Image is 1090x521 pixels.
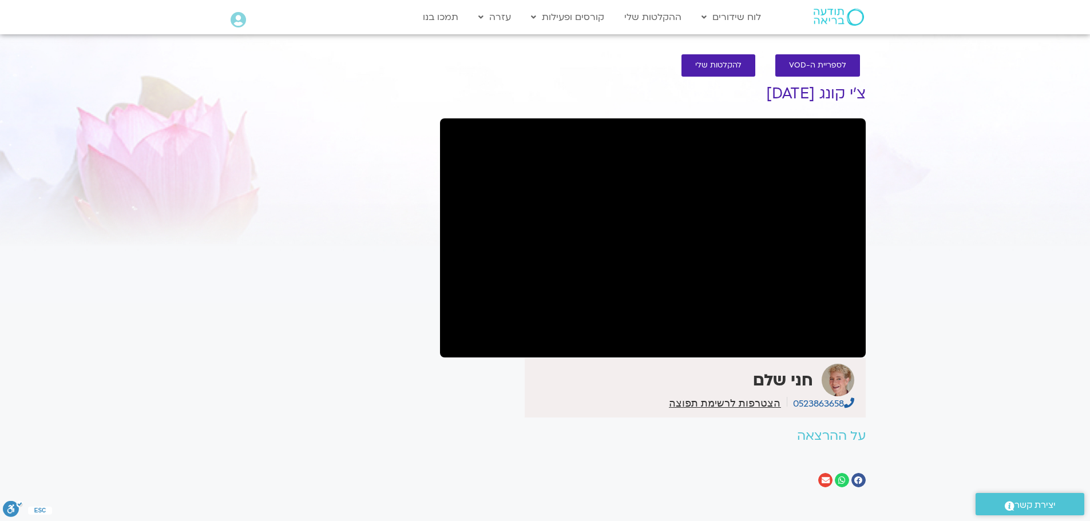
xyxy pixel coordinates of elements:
[440,118,866,357] iframe: צ'י קונג עם חני שלם - 14.9.25
[669,398,780,408] a: הצטרפות לרשימת תפוצה
[814,9,864,26] img: תודעה בריאה
[440,85,866,102] h1: צ’י קונג [DATE]
[525,6,610,28] a: קורסים ופעילות
[976,493,1084,515] a: יצירת קשר
[818,473,833,487] div: שיתוף ב email
[851,473,866,487] div: שיתוף ב facebook
[473,6,517,28] a: עזרה
[695,61,742,70] span: להקלטות שלי
[822,364,854,396] img: חני שלם
[793,397,854,410] a: 0523863658
[619,6,687,28] a: ההקלטות שלי
[789,61,846,70] span: לספריית ה-VOD
[681,54,755,77] a: להקלטות שלי
[753,369,813,391] strong: חני שלם
[440,429,866,443] h2: על ההרצאה
[835,473,849,487] div: שיתוף ב whatsapp
[775,54,860,77] a: לספריית ה-VOD
[417,6,464,28] a: תמכו בנו
[1014,498,1056,513] span: יצירת קשר
[696,6,767,28] a: לוח שידורים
